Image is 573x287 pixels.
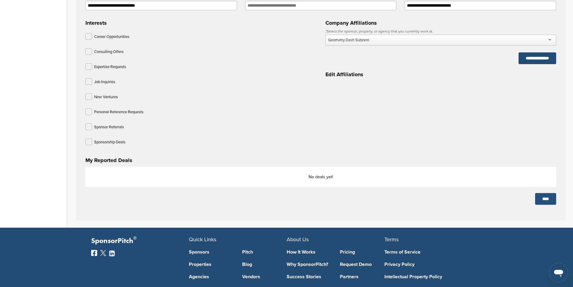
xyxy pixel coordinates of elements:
div: Geometry Dash Subzero [328,37,369,43]
span: Terms [384,236,399,243]
h3: Edit Affiliations [325,70,556,79]
a: Pitch [242,250,287,254]
p: Career Opportunities [94,33,129,41]
h3: Interests [85,19,316,27]
p: SponsorPitch [91,237,189,245]
a: Vendors [242,274,287,279]
p: Sponsor Referrals [94,123,124,131]
h3: Company Affiliations [325,19,556,27]
p: Sponsorship Deals [94,139,125,146]
p: Consulting Offers [94,48,124,56]
img: Twitter [100,250,106,256]
a: Sponsors [189,250,233,254]
a: Partners [340,274,384,279]
p: Personal Reference Requests [94,108,143,116]
p: No deals yet! [92,173,550,181]
a: Why SponsorPitch? [287,262,331,267]
a: Terms of Service [384,250,473,254]
a: Agencies [189,274,233,279]
img: Facebook [91,250,97,256]
span: ® [133,234,137,242]
p: Expertise Requests [94,63,126,71]
a: Blog [242,262,287,267]
a: Privacy Policy [384,262,473,267]
iframe: Button to launch messaging window [549,263,568,282]
a: Success Stories [287,274,331,279]
a: Intellectual Property Policy [384,274,473,279]
p: Job Inquiries [94,78,115,86]
abbr: required [325,29,327,33]
label: Select the sponsor, property, or agency that you currently work at. [325,30,556,33]
h3: My Reported Deals [85,156,556,164]
span: About Us [287,236,309,243]
a: Pricing [340,250,384,254]
a: Request Demo [340,262,384,267]
span: Quick Links [189,236,216,243]
a: How It Works [287,250,331,254]
a: Properties [189,262,233,267]
p: New Ventures [94,93,118,101]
